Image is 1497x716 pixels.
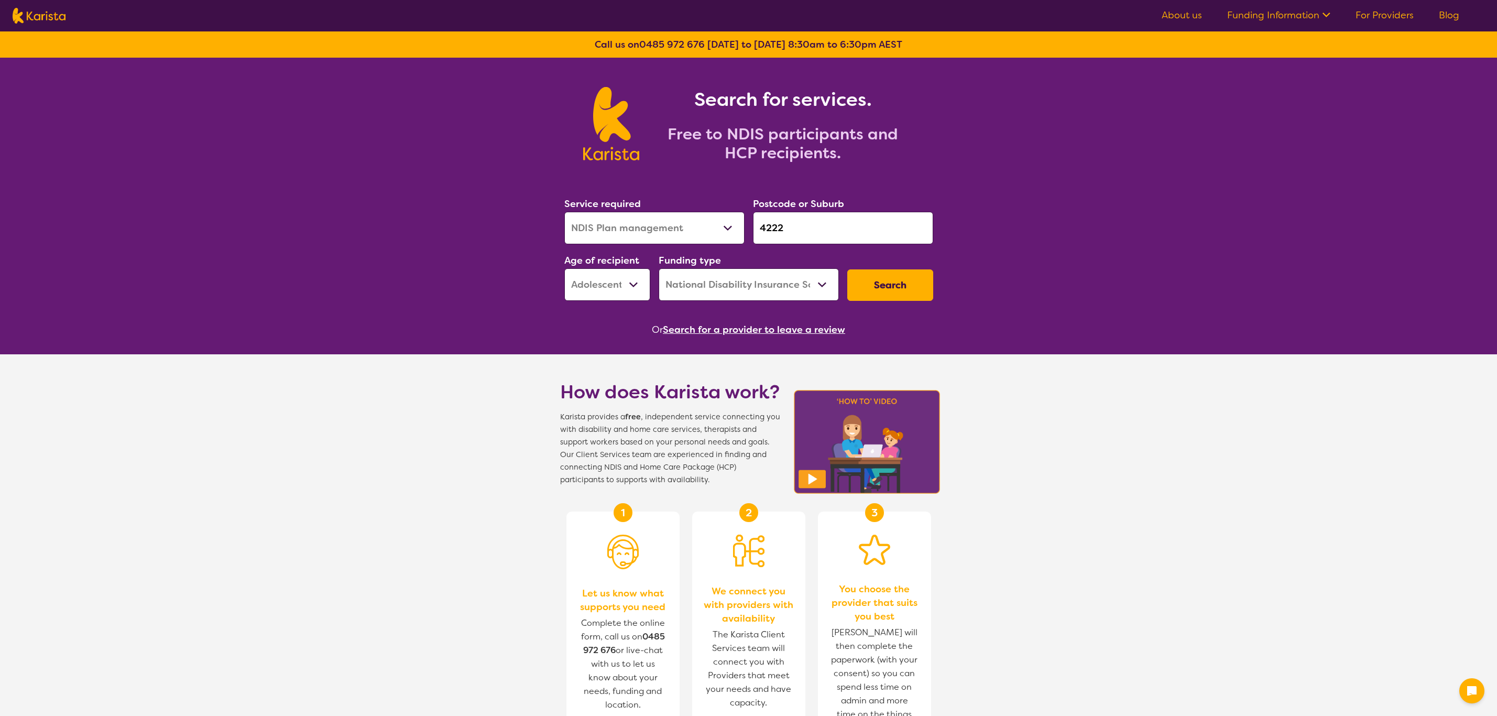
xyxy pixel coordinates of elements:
img: Karista video [791,387,944,497]
label: Age of recipient [564,254,639,267]
a: Blog [1439,9,1459,21]
img: Karista logo [13,8,65,24]
b: free [625,412,641,422]
div: 2 [739,503,758,522]
h2: Free to NDIS participants and HCP recipients. [652,125,914,162]
label: Funding type [659,254,721,267]
a: 0485 972 676 [639,38,705,51]
b: Call us on [DATE] to [DATE] 8:30am to 6:30pm AEST [595,38,902,51]
span: Or [652,322,663,338]
span: You choose the provider that suits you best [828,582,921,623]
div: 3 [865,503,884,522]
span: We connect you with providers with availability [703,584,795,625]
button: Search [847,269,933,301]
button: Search for a provider to leave a review [663,322,845,338]
img: Karista logo [583,87,639,160]
a: Funding Information [1227,9,1330,21]
div: 1 [614,503,632,522]
span: Complete the online form, call us on or live-chat with us to let us know about your needs, fundin... [581,617,665,710]
img: Star icon [859,535,890,565]
h1: How does Karista work? [560,379,780,405]
img: Person being matched to services icon [733,535,764,567]
input: Type [753,212,933,244]
img: Person with headset icon [607,535,639,569]
a: About us [1162,9,1202,21]
h1: Search for services. [652,87,914,112]
span: The Karista Client Services team will connect you with Providers that meet your needs and have ca... [703,625,795,712]
label: Service required [564,198,641,210]
span: Let us know what supports you need [577,587,669,614]
label: Postcode or Suburb [753,198,844,210]
span: Karista provides a , independent service connecting you with disability and home care services, t... [560,411,780,486]
a: For Providers [1356,9,1414,21]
